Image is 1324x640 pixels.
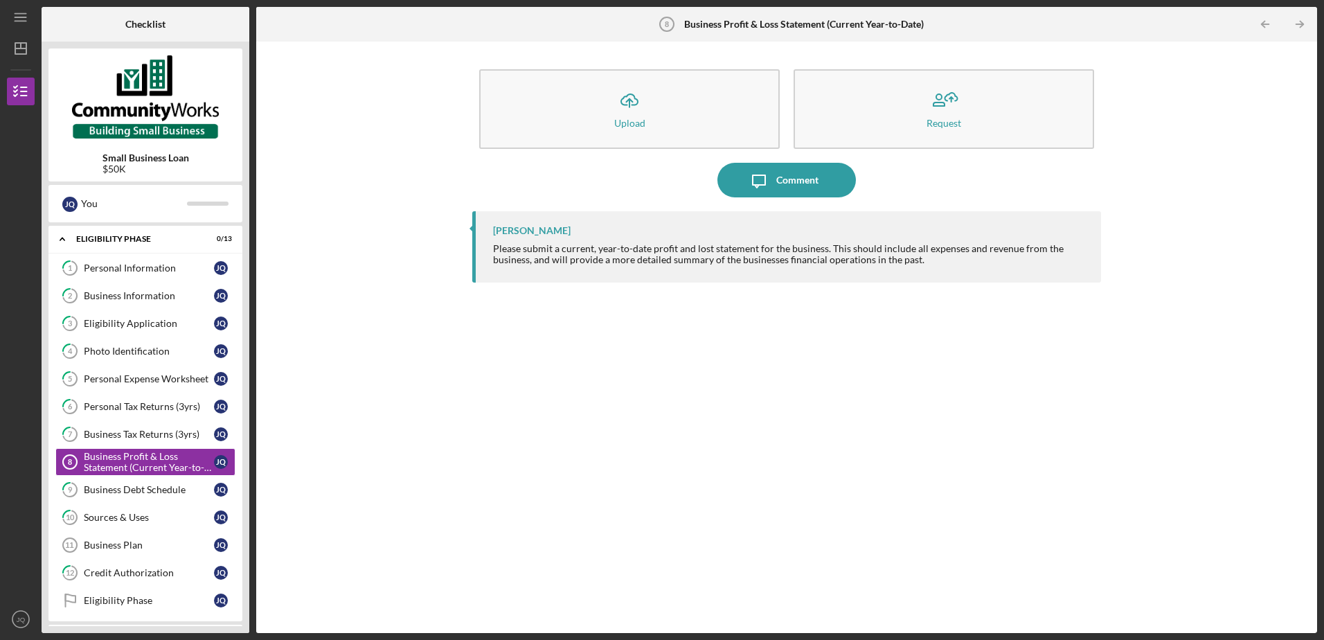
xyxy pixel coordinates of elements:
[214,372,228,386] div: J Q
[7,605,35,633] button: JQ
[68,347,73,356] tspan: 4
[102,163,189,175] div: $50K
[493,243,1086,265] div: Please submit a current, year-to-date profit and lost statement for the business. This should inc...
[66,513,75,522] tspan: 10
[68,375,72,384] tspan: 5
[84,263,214,274] div: Personal Information
[76,235,197,243] div: Eligibility Phase
[84,512,214,523] div: Sources & Uses
[214,289,228,303] div: J Q
[214,261,228,275] div: J Q
[81,192,187,215] div: You
[66,569,74,578] tspan: 12
[214,400,228,414] div: J Q
[84,567,214,578] div: Credit Authorization
[207,235,232,243] div: 0 / 13
[48,55,242,139] img: Product logo
[125,19,165,30] b: Checklist
[55,559,235,587] a: 12Credit AuthorizationJQ
[62,197,78,212] div: J Q
[68,402,73,411] tspan: 6
[84,429,214,440] div: Business Tax Returns (3yrs)
[55,337,235,365] a: 4Photo IdentificationJQ
[214,538,228,552] div: J Q
[214,566,228,580] div: J Q
[614,118,645,128] div: Upload
[55,282,235,310] a: 2Business InformationJQ
[214,483,228,497] div: J Q
[794,69,1094,149] button: Request
[55,587,235,614] a: Eligibility PhaseJQ
[684,19,924,30] b: Business Profit & Loss Statement (Current Year-to-Date)
[55,504,235,531] a: 10Sources & UsesJQ
[84,451,214,473] div: Business Profit & Loss Statement (Current Year-to-Date)
[84,540,214,551] div: Business Plan
[68,458,72,466] tspan: 8
[68,486,73,495] tspan: 9
[84,484,214,495] div: Business Debt Schedule
[493,225,571,236] div: [PERSON_NAME]
[55,420,235,448] a: 7Business Tax Returns (3yrs)JQ
[84,401,214,412] div: Personal Tax Returns (3yrs)
[214,427,228,441] div: J Q
[65,541,73,549] tspan: 11
[68,319,72,328] tspan: 3
[68,430,73,439] tspan: 7
[55,365,235,393] a: 5Personal Expense WorksheetJQ
[55,531,235,559] a: 11Business PlanJQ
[214,594,228,607] div: J Q
[68,292,72,301] tspan: 2
[479,69,780,149] button: Upload
[84,595,214,606] div: Eligibility Phase
[84,290,214,301] div: Business Information
[214,344,228,358] div: J Q
[55,476,235,504] a: 9Business Debt ScheduleJQ
[55,254,235,282] a: 1Personal InformationJQ
[214,317,228,330] div: J Q
[776,163,818,197] div: Comment
[84,373,214,384] div: Personal Expense Worksheet
[214,455,228,469] div: J Q
[55,310,235,337] a: 3Eligibility ApplicationJQ
[17,616,25,623] text: JQ
[102,152,189,163] b: Small Business Loan
[55,448,235,476] a: 8Business Profit & Loss Statement (Current Year-to-Date)JQ
[84,346,214,357] div: Photo Identification
[927,118,961,128] div: Request
[68,264,72,273] tspan: 1
[717,163,856,197] button: Comment
[55,393,235,420] a: 6Personal Tax Returns (3yrs)JQ
[84,318,214,329] div: Eligibility Application
[214,510,228,524] div: J Q
[665,20,669,28] tspan: 8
